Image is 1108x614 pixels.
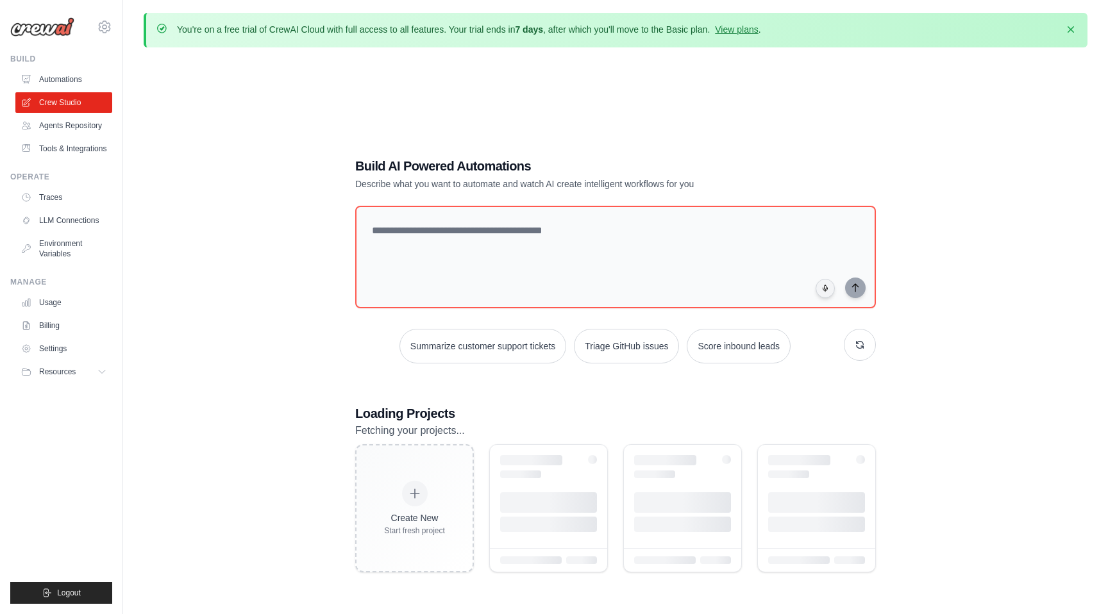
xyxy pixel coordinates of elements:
p: Fetching your projects... [355,422,876,439]
a: Crew Studio [15,92,112,113]
div: Create New [384,511,445,524]
p: You're on a free trial of CrewAI Cloud with full access to all features. Your trial ends in , aft... [177,23,761,36]
a: Automations [15,69,112,90]
div: Start fresh project [384,526,445,536]
div: Operate [10,172,112,182]
strong: 7 days [515,24,543,35]
span: Logout [57,588,81,598]
a: Environment Variables [15,233,112,264]
button: Summarize customer support tickets [399,329,566,363]
div: Build [10,54,112,64]
button: Logout [10,582,112,604]
button: Resources [15,361,112,382]
button: Click to speak your automation idea [816,279,835,298]
div: Manage [10,277,112,287]
img: Logo [10,17,74,37]
span: Resources [39,367,76,377]
button: Score inbound leads [687,329,791,363]
a: Settings [15,338,112,359]
a: LLM Connections [15,210,112,231]
button: Get new suggestions [844,329,876,361]
a: Agents Repository [15,115,112,136]
a: Billing [15,315,112,336]
a: Tools & Integrations [15,138,112,159]
h3: Loading Projects [355,404,876,422]
p: Describe what you want to automate and watch AI create intelligent workflows for you [355,178,786,190]
button: Triage GitHub issues [574,329,679,363]
h1: Build AI Powered Automations [355,157,786,175]
a: Usage [15,292,112,313]
a: View plans [715,24,758,35]
a: Traces [15,187,112,208]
